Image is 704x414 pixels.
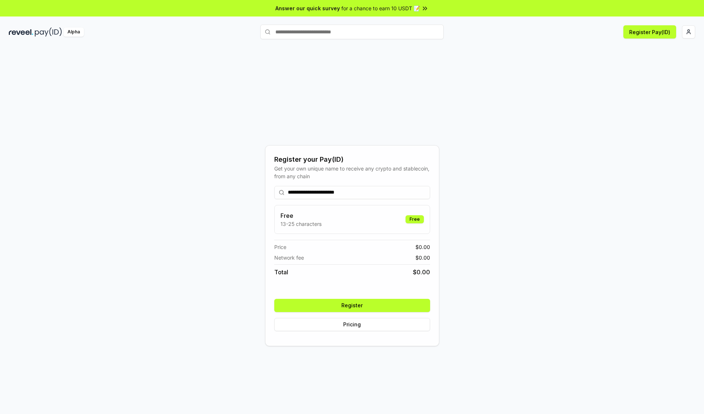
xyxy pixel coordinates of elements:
[415,243,430,251] span: $ 0.00
[9,28,33,37] img: reveel_dark
[413,268,430,276] span: $ 0.00
[274,243,286,251] span: Price
[274,268,288,276] span: Total
[274,318,430,331] button: Pricing
[274,154,430,165] div: Register your Pay(ID)
[623,25,676,39] button: Register Pay(ID)
[341,4,420,12] span: for a chance to earn 10 USDT 📝
[415,254,430,261] span: $ 0.00
[280,220,322,228] p: 13-25 characters
[274,165,430,180] div: Get your own unique name to receive any crypto and stablecoin, from any chain
[280,211,322,220] h3: Free
[406,215,424,223] div: Free
[35,28,62,37] img: pay_id
[274,254,304,261] span: Network fee
[63,28,84,37] div: Alpha
[275,4,340,12] span: Answer our quick survey
[274,299,430,312] button: Register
